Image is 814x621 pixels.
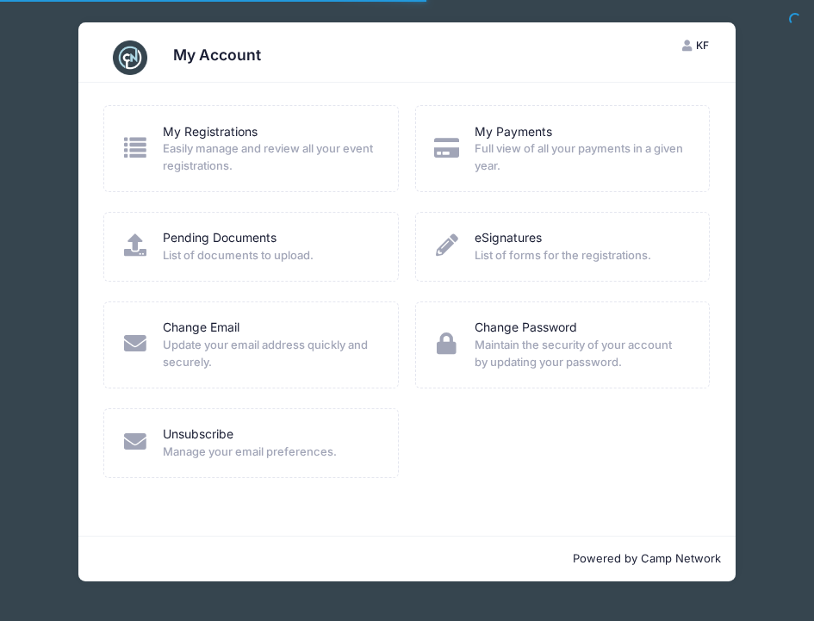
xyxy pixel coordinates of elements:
button: KF [668,31,724,60]
a: Change Email [163,319,239,337]
a: eSignatures [475,229,542,247]
span: KF [696,39,709,52]
a: My Registrations [163,123,258,141]
h3: My Account [173,46,261,64]
img: CampNetwork [113,40,147,75]
a: My Payments [475,123,552,141]
span: Full view of all your payments in a given year. [475,140,687,174]
a: Pending Documents [163,229,277,247]
span: Maintain the security of your account by updating your password. [475,337,687,370]
span: List of forms for the registrations. [475,247,687,264]
span: Update your email address quickly and securely. [163,337,375,370]
span: Easily manage and review all your event registrations. [163,140,375,174]
p: Powered by Camp Network [92,550,721,568]
a: Change Password [475,319,577,337]
span: List of documents to upload. [163,247,375,264]
a: Unsubscribe [163,425,233,444]
span: Manage your email preferences. [163,444,375,461]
